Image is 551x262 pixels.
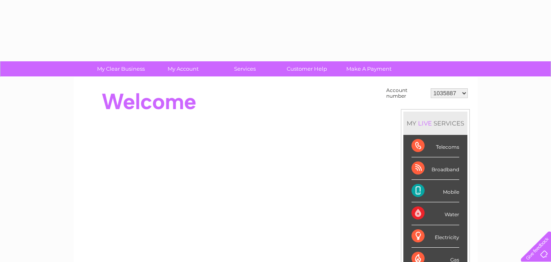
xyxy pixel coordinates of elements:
[384,85,429,101] td: Account number
[412,180,459,202] div: Mobile
[273,61,341,76] a: Customer Help
[149,61,217,76] a: My Account
[412,225,459,248] div: Electricity
[335,61,403,76] a: Make A Payment
[87,61,155,76] a: My Clear Business
[412,202,459,225] div: Water
[412,135,459,157] div: Telecoms
[412,157,459,180] div: Broadband
[416,119,434,127] div: LIVE
[211,61,279,76] a: Services
[403,112,467,135] div: MY SERVICES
